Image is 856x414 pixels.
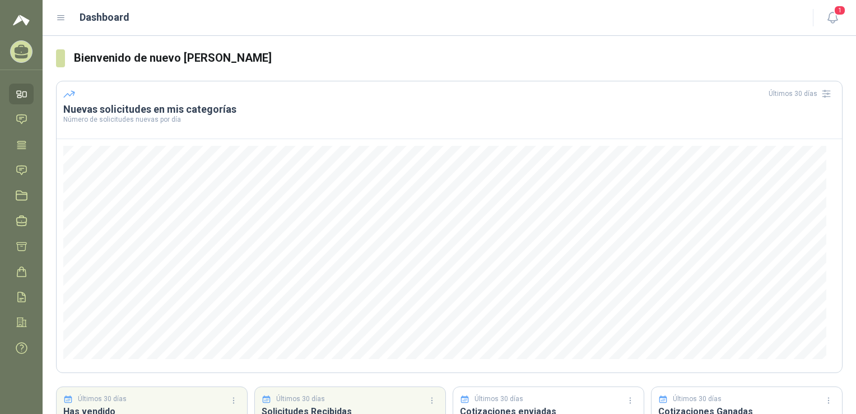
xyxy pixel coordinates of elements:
h3: Bienvenido de nuevo [PERSON_NAME] [74,49,843,67]
span: 1 [834,5,846,16]
h1: Dashboard [80,10,129,25]
h3: Nuevas solicitudes en mis categorías [63,103,835,116]
div: Últimos 30 días [769,85,835,103]
p: Últimos 30 días [276,394,325,404]
p: Número de solicitudes nuevas por día [63,116,835,123]
img: Logo peakr [13,13,30,27]
button: 1 [822,8,843,28]
p: Últimos 30 días [474,394,523,404]
p: Últimos 30 días [673,394,722,404]
p: Últimos 30 días [78,394,127,404]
